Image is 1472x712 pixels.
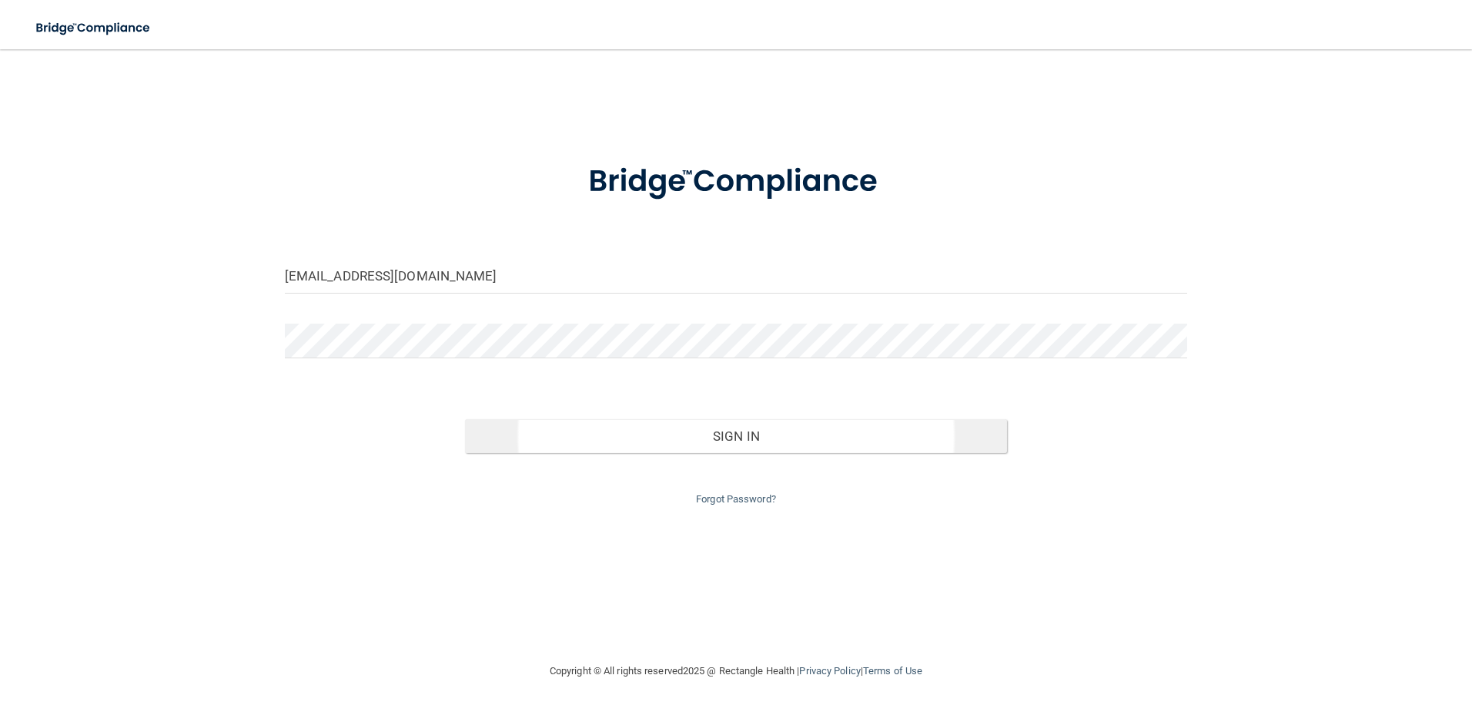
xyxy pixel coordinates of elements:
[799,665,860,677] a: Privacy Policy
[285,259,1188,294] input: Email
[23,12,165,44] img: bridge_compliance_login_screen.278c3ca4.svg
[696,493,776,505] a: Forgot Password?
[465,419,1007,453] button: Sign In
[455,647,1017,696] div: Copyright © All rights reserved 2025 @ Rectangle Health | |
[1206,603,1454,664] iframe: Drift Widget Chat Controller
[557,142,915,222] img: bridge_compliance_login_screen.278c3ca4.svg
[863,665,922,677] a: Terms of Use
